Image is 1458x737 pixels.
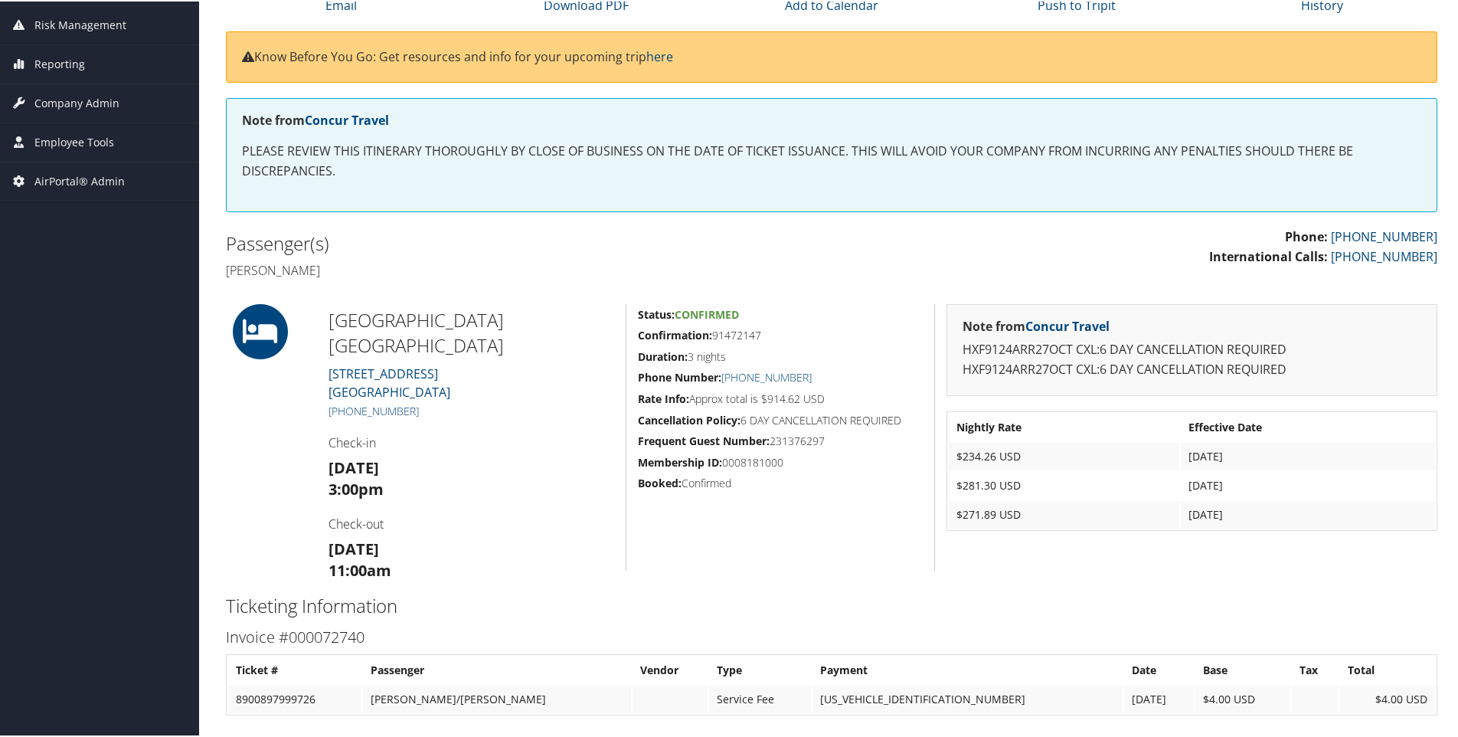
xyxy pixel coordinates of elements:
[1025,316,1110,333] a: Concur Travel
[1181,500,1435,527] td: [DATE]
[329,558,391,579] strong: 11:00am
[638,411,923,427] h5: 6 DAY CANCELLATION REQUIRED
[949,412,1179,440] th: Nightly Rate
[228,684,361,712] td: 8900897999726
[949,470,1179,498] td: $281.30 USD
[638,432,770,447] strong: Frequent Guest Number:
[329,306,614,357] h2: [GEOGRAPHIC_DATA] [GEOGRAPHIC_DATA]
[638,306,675,320] strong: Status:
[1209,247,1328,264] strong: International Calls:
[1292,655,1339,683] th: Tax
[638,432,923,447] h5: 231376297
[305,110,389,127] a: Concur Travel
[228,655,361,683] th: Ticket #
[363,684,631,712] td: [PERSON_NAME]/[PERSON_NAME]
[34,161,125,199] span: AirPortal® Admin
[949,441,1179,469] td: $234.26 USD
[646,47,673,64] a: here
[638,368,721,383] strong: Phone Number:
[1331,227,1437,244] a: [PHONE_NUMBER]
[1285,227,1328,244] strong: Phone:
[34,44,85,82] span: Reporting
[34,5,126,43] span: Risk Management
[242,46,1421,66] p: Know Before You Go: Get resources and info for your upcoming trip
[638,390,923,405] h5: Approx total is $914.62 USD
[812,655,1122,683] th: Payment
[1181,412,1435,440] th: Effective Date
[34,83,119,121] span: Company Admin
[226,229,820,255] h2: Passenger(s)
[812,684,1122,712] td: [US_VEHICLE_IDENTIFICATION_NUMBER]
[638,411,740,426] strong: Cancellation Policy:
[226,260,820,277] h4: [PERSON_NAME]
[226,625,1437,647] h3: Invoice #000072740
[638,326,712,341] strong: Confirmation:
[638,454,923,469] h5: 0008181000
[638,348,923,363] h5: 3 nights
[329,537,379,558] strong: [DATE]
[242,140,1421,179] p: PLEASE REVIEW THIS ITINERARY THOROUGHLY BY CLOSE OF BUSINESS ON THE DATE OF TICKET ISSUANCE. THIS...
[1124,655,1194,683] th: Date
[638,474,923,490] h5: Confirmed
[1340,684,1435,712] td: $4.00 USD
[1331,247,1437,264] a: [PHONE_NUMBER]
[1181,441,1435,469] td: [DATE]
[675,306,739,320] span: Confirmed
[638,474,682,489] strong: Booked:
[638,326,923,342] h5: 91472147
[709,684,811,712] td: Service Fee
[1124,684,1194,712] td: [DATE]
[638,390,689,405] strong: Rate Info:
[329,402,419,417] a: [PHONE_NUMBER]
[34,122,114,160] span: Employee Tools
[329,514,614,531] h4: Check-out
[963,339,1421,378] p: HXF9124ARR27OCT CXL:6 DAY CANCELLATION REQUIRED HXF9124ARR27OCT CXL:6 DAY CANCELLATION REQUIRED
[1340,655,1435,683] th: Total
[329,364,450,399] a: [STREET_ADDRESS][GEOGRAPHIC_DATA]
[1181,470,1435,498] td: [DATE]
[949,500,1179,527] td: $271.89 USD
[709,655,811,683] th: Type
[638,348,688,362] strong: Duration:
[226,591,1437,617] h2: Ticketing Information
[963,316,1110,333] strong: Note from
[638,454,722,468] strong: Membership ID:
[721,368,812,383] a: [PHONE_NUMBER]
[242,110,389,127] strong: Note from
[329,433,614,450] h4: Check-in
[363,655,631,683] th: Passenger
[1195,655,1290,683] th: Base
[633,655,708,683] th: Vendor
[1195,684,1290,712] td: $4.00 USD
[329,477,384,498] strong: 3:00pm
[329,456,379,477] strong: [DATE]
